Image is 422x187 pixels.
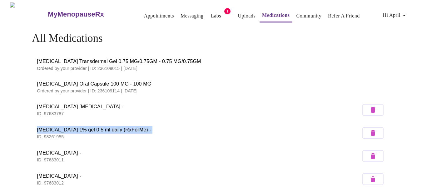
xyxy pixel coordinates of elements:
[37,58,385,65] span: [MEDICAL_DATA] Transdermal Gel 0.75 MG/0.75GM - 0.75 MG/0.75GM
[380,9,410,22] button: Hi April
[37,180,361,186] p: ID: 97683012
[235,10,258,22] button: Uploads
[37,149,361,157] span: [MEDICAL_DATA] -
[294,10,324,22] button: Community
[47,3,129,25] a: MyMenopauseRx
[48,10,104,18] h3: MyMenopauseRx
[262,11,290,20] a: Medications
[328,12,360,20] a: Refer a Friend
[224,8,231,14] span: 1
[325,10,362,22] button: Refer a Friend
[10,2,47,26] img: MyMenopauseRx Logo
[32,32,390,45] h4: All Medications
[238,12,256,20] a: Uploads
[144,12,174,20] a: Appointments
[37,134,361,140] p: ID: 98261955
[260,9,292,22] button: Medications
[37,172,361,180] span: [MEDICAL_DATA] -
[37,88,385,94] p: Ordered by your provider | ID: 236109114 | [DATE]
[37,157,361,163] p: ID: 97683011
[37,80,385,88] span: [MEDICAL_DATA] Oral Capsule 100 MG - 100 MG
[383,11,408,20] span: Hi April
[296,12,322,20] a: Community
[141,10,176,22] button: Appointments
[181,12,203,20] a: Messaging
[206,10,226,22] button: Labs
[37,111,361,117] p: ID: 97683787
[37,65,385,71] p: Ordered by your provider | ID: 236109015 | [DATE]
[178,10,206,22] button: Messaging
[37,126,361,134] span: [MEDICAL_DATA] 1% gel 0.5 ml daily (RxForMe) -
[211,12,221,20] a: Labs
[37,103,361,111] span: [MEDICAL_DATA] [MEDICAL_DATA] -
